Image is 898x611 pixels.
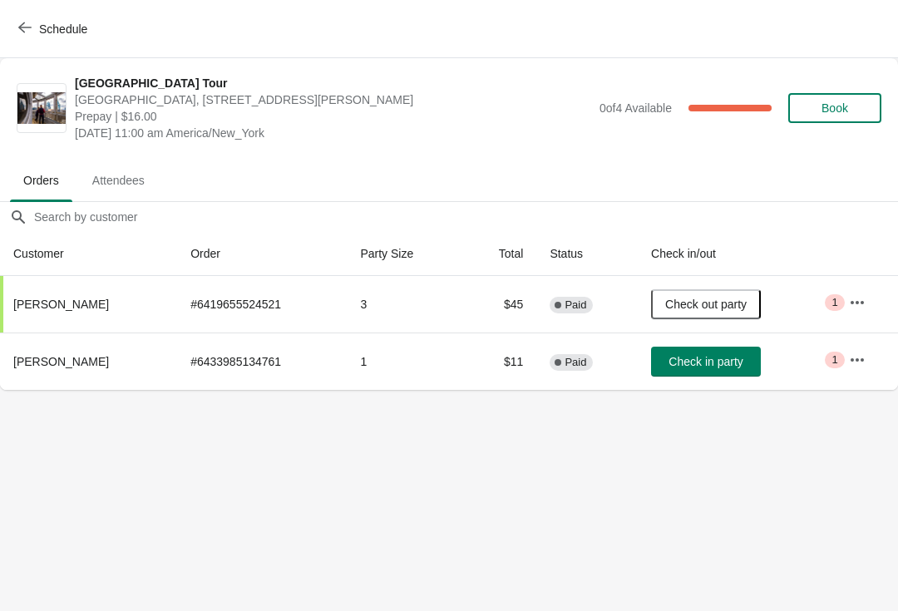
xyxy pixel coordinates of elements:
[565,356,586,369] span: Paid
[665,298,747,311] span: Check out party
[462,276,536,333] td: $45
[536,232,638,276] th: Status
[177,232,347,276] th: Order
[651,347,761,377] button: Check in party
[8,14,101,44] button: Schedule
[13,355,109,368] span: [PERSON_NAME]
[75,125,591,141] span: [DATE] 11:00 am America/New_York
[39,22,87,36] span: Schedule
[669,355,743,368] span: Check in party
[347,276,462,333] td: 3
[75,75,591,91] span: [GEOGRAPHIC_DATA] Tour
[462,232,536,276] th: Total
[831,296,837,309] span: 1
[347,232,462,276] th: Party Size
[75,108,591,125] span: Prepay | $16.00
[462,333,536,390] td: $11
[347,333,462,390] td: 1
[33,202,898,232] input: Search by customer
[599,101,672,115] span: 0 of 4 Available
[13,298,109,311] span: [PERSON_NAME]
[788,93,881,123] button: Book
[177,276,347,333] td: # 6419655524521
[75,91,591,108] span: [GEOGRAPHIC_DATA], [STREET_ADDRESS][PERSON_NAME]
[638,232,836,276] th: Check in/out
[651,289,761,319] button: Check out party
[10,165,72,195] span: Orders
[565,298,586,312] span: Paid
[177,333,347,390] td: # 6433985134761
[831,353,837,367] span: 1
[79,165,158,195] span: Attendees
[822,101,848,115] span: Book
[17,92,66,125] img: City Hall Tower Tour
